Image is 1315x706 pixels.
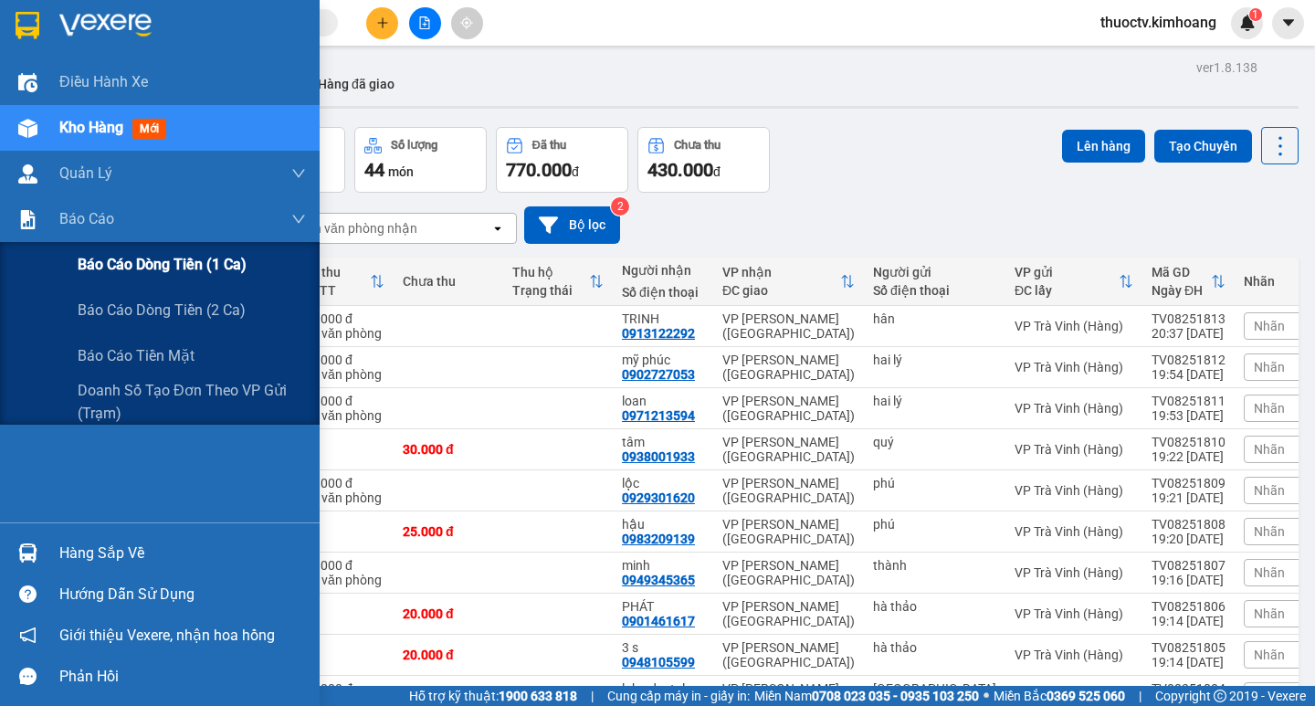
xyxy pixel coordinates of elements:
div: Phản hồi [59,663,306,690]
img: warehouse-icon [18,164,37,184]
div: Mã GD [1152,265,1211,279]
div: minh [622,558,704,573]
div: hai lý [873,353,996,367]
div: 25.000 đ [302,394,384,408]
sup: 2 [611,197,629,216]
div: 19:14 [DATE] [1152,655,1226,669]
span: | [1139,686,1141,706]
span: 430.000 [647,159,713,181]
div: 20.000 đ [403,606,494,621]
div: 0983209139 [622,532,695,546]
div: 20.000 đ [302,681,384,696]
svg: open [490,221,505,236]
div: VP Trà Vinh (Hàng) [1015,483,1133,498]
div: Số điện thoại [873,283,996,298]
div: VP [PERSON_NAME] ([GEOGRAPHIC_DATA]) [722,517,855,546]
div: VP gửi [1015,265,1119,279]
div: Chưa thu [403,274,494,289]
div: Ngày ĐH [1152,283,1211,298]
div: hân [873,311,996,326]
div: ĐC giao [722,283,840,298]
span: Hỗ trợ kỹ thuật: [409,686,577,706]
div: Chọn văn phòng nhận [291,219,417,237]
button: caret-down [1272,7,1304,39]
span: notification [19,627,37,644]
span: caret-down [1280,15,1297,31]
div: Đã thu [532,139,566,152]
div: VP Trà Vinh (Hàng) [1015,565,1133,580]
div: 25.000 đ [302,311,384,326]
span: plus [376,16,389,29]
div: TV08251808 [1152,517,1226,532]
div: Tại văn phòng [302,573,384,587]
div: hà thảo [873,640,996,655]
div: 0938001933 [622,449,695,464]
img: warehouse-icon [18,543,37,563]
div: VP Trà Vinh (Hàng) [1015,648,1133,662]
th: Toggle SortBy [713,258,864,306]
div: TV08251807 [1152,558,1226,573]
div: hà thảo [873,599,996,614]
div: việt mỹ [873,681,996,696]
div: VP Trà Vinh (Hàng) [1015,524,1133,539]
div: TRINH [622,311,704,326]
div: VP [PERSON_NAME] ([GEOGRAPHIC_DATA]) [722,353,855,382]
div: 0949345365 [622,573,695,587]
img: warehouse-icon [18,119,37,138]
div: 0971213594 [622,408,695,423]
div: Số điện thoại [622,285,704,300]
div: Người gửi [873,265,996,279]
button: plus [366,7,398,39]
span: mới [132,119,166,139]
div: VP [PERSON_NAME] ([GEOGRAPHIC_DATA]) [722,394,855,423]
div: 30.000 đ [302,353,384,367]
div: 30.000 đ [403,442,494,457]
th: Toggle SortBy [503,258,613,306]
div: Tại văn phòng [302,326,384,341]
div: 20:37 [DATE] [1152,326,1226,341]
span: | [591,686,594,706]
div: TV08251812 [1152,353,1226,367]
span: Điều hành xe [59,70,148,93]
div: hậu [622,517,704,532]
div: 40.000 đ [302,476,384,490]
button: Bộ lọc [524,206,620,244]
div: 0948105599 [622,655,695,669]
button: Hàng đã giao [303,62,409,106]
div: Chưa thu [674,139,721,152]
span: down [291,212,306,227]
div: Hướng dẫn sử dụng [59,581,306,608]
div: thành [873,558,996,573]
span: Nhãn [1254,442,1285,457]
span: Nhãn [1254,565,1285,580]
span: đ [713,164,721,179]
div: PHÁT [622,599,704,614]
span: copyright [1214,690,1226,702]
div: 19:16 [DATE] [1152,573,1226,587]
span: Nhãn [1254,606,1285,621]
span: Nhãn [1254,524,1285,539]
div: 3 s [622,640,704,655]
span: Miền Nam [754,686,979,706]
span: 770.000 [506,159,572,181]
div: Đã thu [302,265,370,279]
button: file-add [409,7,441,39]
div: labo dental [622,681,704,696]
img: logo-vxr [16,12,39,39]
div: 19:14 [DATE] [1152,614,1226,628]
button: Tạo Chuyến [1154,130,1252,163]
span: Nhãn [1254,483,1285,498]
div: VP [PERSON_NAME] ([GEOGRAPHIC_DATA]) [722,599,855,628]
div: VP [PERSON_NAME] ([GEOGRAPHIC_DATA]) [722,435,855,464]
span: Báo cáo dòng tiền (2 ca) [78,299,246,321]
div: VP Trà Vinh (Hàng) [1015,319,1133,333]
strong: 0708 023 035 - 0935 103 250 [812,689,979,703]
span: Nhãn [1254,319,1285,333]
div: 19:21 [DATE] [1152,490,1226,505]
div: ver 1.8.138 [1196,58,1257,78]
div: VP nhận [722,265,840,279]
span: file-add [418,16,431,29]
span: message [19,668,37,685]
span: aim [460,16,473,29]
button: Chưa thu430.000đ [637,127,770,193]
